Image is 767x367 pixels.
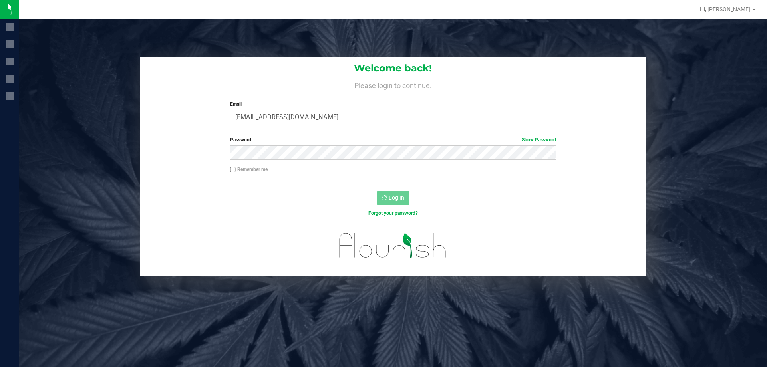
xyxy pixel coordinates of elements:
[522,137,556,143] a: Show Password
[230,166,268,173] label: Remember me
[140,63,646,73] h1: Welcome back!
[377,191,409,205] button: Log In
[700,6,752,12] span: Hi, [PERSON_NAME]!
[230,167,236,173] input: Remember me
[389,194,404,201] span: Log In
[368,210,418,216] a: Forgot your password?
[140,80,646,89] h4: Please login to continue.
[230,101,556,108] label: Email
[230,137,251,143] span: Password
[330,225,456,266] img: flourish_logo.svg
